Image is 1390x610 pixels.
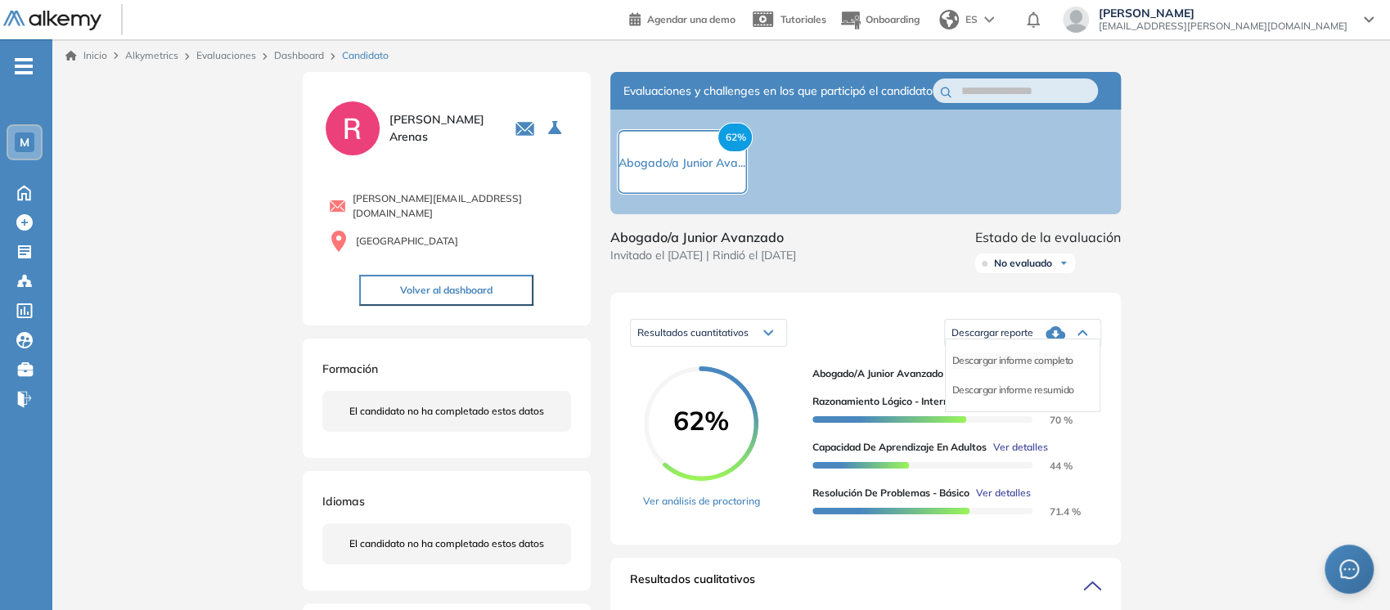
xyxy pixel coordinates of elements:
[984,16,994,23] img: arrow
[322,98,383,159] img: PROFILE_MENU_LOGO_USER
[717,123,753,152] span: 62%
[987,440,1048,455] button: Ver detalles
[342,48,389,63] span: Candidato
[812,440,987,455] span: Capacidad de Aprendizaje en Adultos
[951,326,1033,339] span: Descargar reporte
[20,136,29,149] span: M
[1099,7,1347,20] span: [PERSON_NAME]
[610,247,796,264] span: Invitado el [DATE] | Rindió el [DATE]
[356,234,458,249] span: [GEOGRAPHIC_DATA]
[644,407,758,433] span: 62%
[1030,414,1073,426] span: 70 %
[389,111,495,146] span: [PERSON_NAME] Arenas
[637,326,749,339] span: Resultados cuantitativos
[542,114,571,143] button: Seleccione la evaluación activa
[610,227,796,247] span: Abogado/a Junior Avanzado
[623,83,933,100] span: Evaluaciones y challenges en los que participó el candidato
[969,486,1031,500] button: Ver detalles
[1030,505,1081,518] span: 71.4 %
[866,13,920,25] span: Onboarding
[994,257,1052,270] span: No evaluado
[1030,460,1073,472] span: 44 %
[975,227,1121,247] span: Estado de la evaluación
[965,12,978,27] span: ES
[1099,20,1347,33] span: [EMAIL_ADDRESS][PERSON_NAME][DOMAIN_NAME]
[630,571,755,597] span: Resultados cualitativos
[65,48,107,63] a: Inicio
[643,494,760,509] a: Ver análisis de proctoring
[349,404,544,419] span: El candidato no ha completado estos datos
[1059,258,1068,268] img: Ícono de flecha
[353,191,570,221] span: [PERSON_NAME][EMAIL_ADDRESS][DOMAIN_NAME]
[780,13,826,25] span: Tutoriales
[125,49,178,61] span: Alkymetrics
[629,8,735,28] a: Agendar una demo
[976,486,1031,500] span: Ver detalles
[1339,559,1359,579] span: message
[812,394,972,409] span: Razonamiento Lógico - Intermedio
[619,155,745,170] span: Abogado/a Junior Ava...
[812,486,969,500] span: Resolución de problemas - Básico
[322,361,378,376] span: Formación
[359,275,533,306] button: Volver al dashboard
[3,11,101,31] img: Logo
[993,440,1048,455] span: Ver detalles
[647,13,735,25] span: Agendar una demo
[196,49,256,61] a: Evaluaciones
[839,2,920,38] button: Onboarding
[15,65,33,68] i: -
[322,494,365,509] span: Idiomas
[952,352,1073,369] li: Descargar informe completo
[349,536,544,551] span: El candidato no ha completado estos datos
[939,10,959,29] img: world
[952,382,1074,398] li: Descargar informe resumido
[812,366,1088,381] span: Abogado/a Junior Avanzado
[274,49,324,61] a: Dashboard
